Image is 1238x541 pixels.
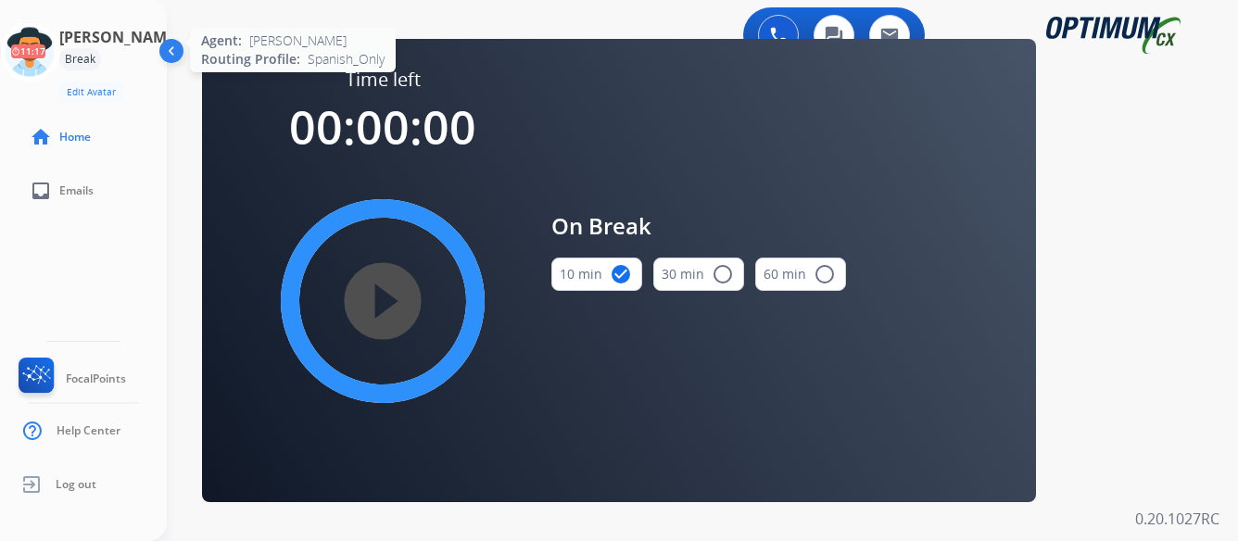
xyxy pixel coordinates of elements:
[201,31,242,50] span: Agent:
[610,263,632,285] mat-icon: check_circle
[201,50,300,69] span: Routing Profile:
[30,126,52,148] mat-icon: home
[1135,508,1219,530] p: 0.20.1027RC
[59,130,91,145] span: Home
[551,258,642,291] button: 10 min
[712,263,734,285] mat-icon: radio_button_unchecked
[249,31,347,50] span: [PERSON_NAME]
[308,50,385,69] span: Spanish_Only
[372,290,394,312] mat-icon: play_circle_filled
[59,26,180,48] h3: [PERSON_NAME]
[814,263,836,285] mat-icon: radio_button_unchecked
[755,258,846,291] button: 60 min
[346,67,421,93] span: Time left
[57,423,120,438] span: Help Center
[66,371,126,386] span: FocalPoints
[15,358,126,400] a: FocalPoints
[551,209,846,243] span: On Break
[59,82,123,103] button: Edit Avatar
[59,183,94,198] span: Emails
[30,180,52,202] mat-icon: inbox
[289,95,476,158] span: 00:00:00
[653,258,744,291] button: 30 min
[59,48,101,70] div: Break
[56,477,96,492] span: Log out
